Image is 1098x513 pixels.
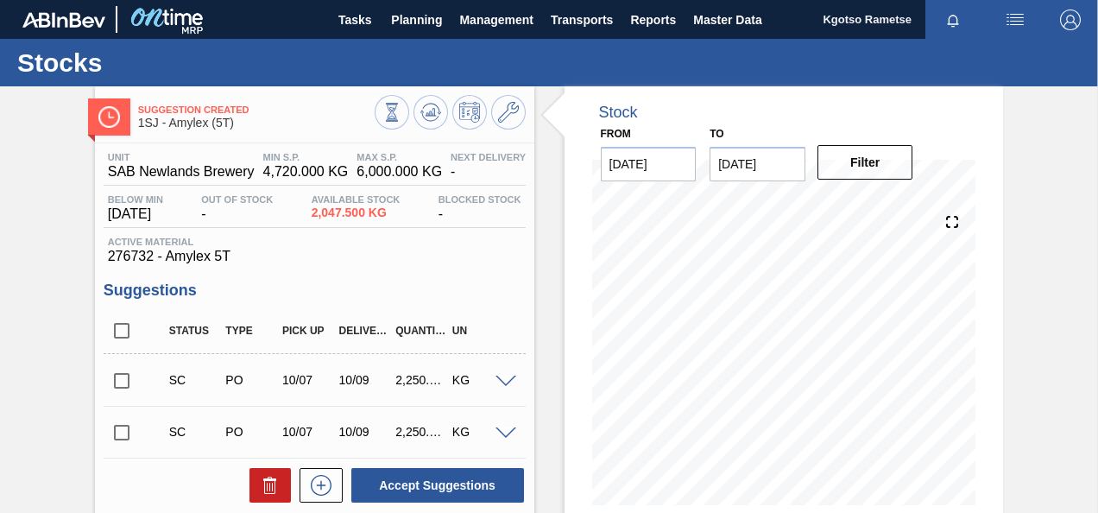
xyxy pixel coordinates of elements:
[710,128,723,140] label: to
[278,325,338,337] div: Pick up
[221,373,281,387] div: Purchase order
[335,425,395,439] div: 10/09/2025
[221,425,281,439] div: Purchase order
[391,325,451,337] div: Quantity
[17,53,324,73] h1: Stocks
[375,95,409,130] button: Stocks Overview
[138,104,375,115] span: Suggestion Created
[108,152,255,162] span: Unit
[630,9,676,30] span: Reports
[391,373,451,387] div: 2,250.000
[108,206,163,222] span: [DATE]
[448,325,508,337] div: UN
[165,373,225,387] div: Suggestion Created
[1060,9,1081,30] img: Logout
[104,282,526,300] h3: Suggestions
[108,194,163,205] span: Below Min
[710,147,805,181] input: mm/dd/yyyy
[599,104,638,122] div: Stock
[391,9,442,30] span: Planning
[693,9,761,30] span: Master Data
[22,12,105,28] img: TNhmsLtSVTkK8tSr43FrP2fwEKptu5GPRR3wAAAABJRU5ErkJggg==
[221,325,281,337] div: Type
[165,425,225,439] div: Suggestion Created
[278,425,338,439] div: 10/07/2025
[98,106,120,128] img: Ícone
[357,152,442,162] span: MAX S.P.
[278,373,338,387] div: 10/07/2025
[108,164,255,180] span: SAB Newlands Brewery
[434,194,526,222] div: -
[263,164,349,180] span: 4,720.000 KG
[138,117,375,130] span: 1SJ - Amylex (5T)
[452,95,487,130] button: Schedule Inventory
[165,325,225,337] div: Status
[312,206,401,219] span: 2,047.500 KG
[1005,9,1025,30] img: userActions
[108,237,521,247] span: Active Material
[551,9,613,30] span: Transports
[263,152,349,162] span: MIN S.P.
[491,95,526,130] button: Go to Master Data / General
[601,128,631,140] label: From
[357,164,442,180] span: 6,000.000 KG
[201,194,273,205] span: Out Of Stock
[451,152,526,162] span: Next Delivery
[448,425,508,439] div: KG
[312,194,401,205] span: Available Stock
[439,194,521,205] span: Blocked Stock
[459,9,533,30] span: Management
[817,145,913,180] button: Filter
[446,152,530,180] div: -
[336,9,374,30] span: Tasks
[335,325,395,337] div: Delivery
[343,466,526,504] div: Accept Suggestions
[197,194,277,222] div: -
[448,373,508,387] div: KG
[925,8,981,32] button: Notifications
[413,95,448,130] button: Update Chart
[391,425,451,439] div: 2,250.000
[108,249,521,264] span: 276732 - Amylex 5T
[335,373,395,387] div: 10/09/2025
[601,147,697,181] input: mm/dd/yyyy
[351,468,524,503] button: Accept Suggestions
[291,468,343,503] div: New suggestion
[241,468,291,503] div: Delete Suggestions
